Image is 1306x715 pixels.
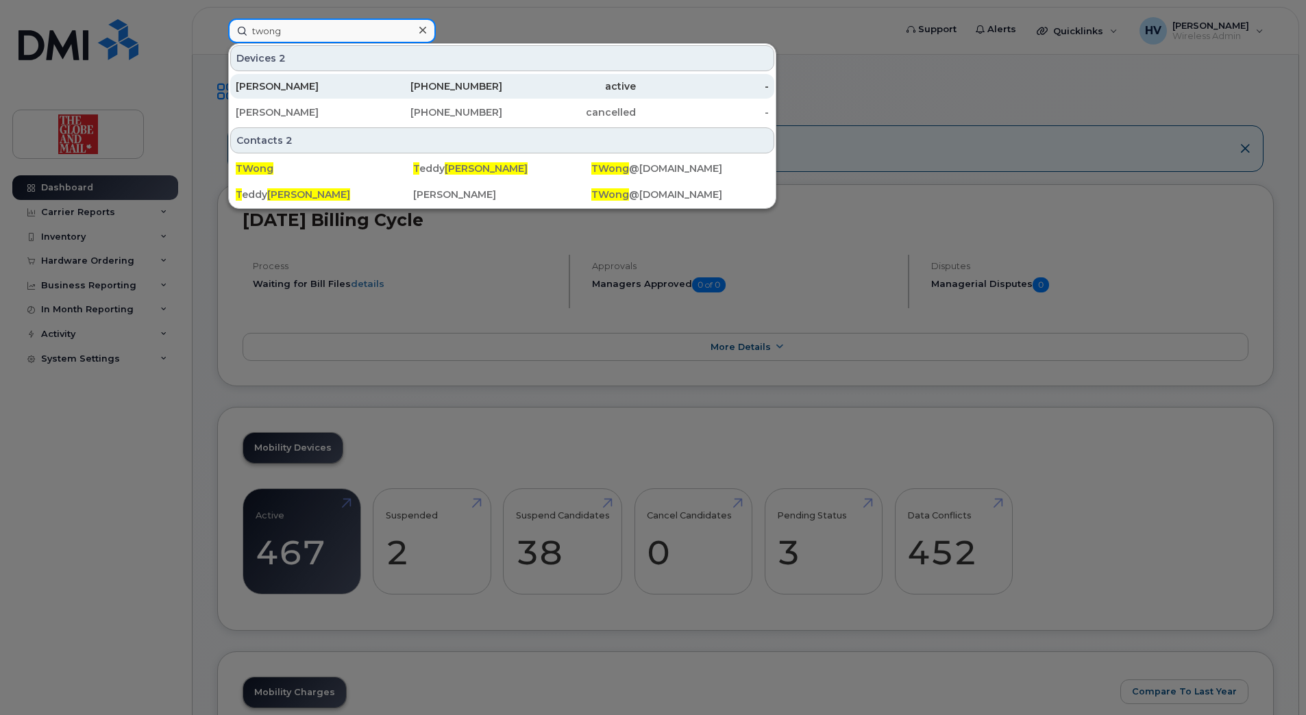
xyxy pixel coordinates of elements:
[502,105,636,119] div: cancelled
[413,188,591,201] div: [PERSON_NAME]
[591,162,629,175] span: TWong
[636,105,769,119] div: -
[286,134,293,147] span: 2
[445,162,528,175] span: [PERSON_NAME]
[230,127,774,153] div: Contacts
[236,162,273,175] span: TWong
[236,188,413,201] div: eddy
[230,45,774,71] div: Devices
[591,162,769,175] div: @[DOMAIN_NAME]
[236,79,369,93] div: [PERSON_NAME]
[591,188,769,201] div: @[DOMAIN_NAME]
[230,100,774,125] a: [PERSON_NAME][PHONE_NUMBER]cancelled-
[230,156,774,181] a: TWongTeddy[PERSON_NAME]TWong@[DOMAIN_NAME]
[236,105,369,119] div: [PERSON_NAME]
[230,74,774,99] a: [PERSON_NAME][PHONE_NUMBER]active-
[591,188,629,201] span: TWong
[636,79,769,93] div: -
[279,51,286,65] span: 2
[413,162,419,175] span: T
[230,182,774,207] a: Teddy[PERSON_NAME][PERSON_NAME]TWong@[DOMAIN_NAME]
[236,188,242,201] span: T
[369,105,503,119] div: [PHONE_NUMBER]
[502,79,636,93] div: active
[267,188,350,201] span: [PERSON_NAME]
[369,79,503,93] div: [PHONE_NUMBER]
[413,162,591,175] div: eddy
